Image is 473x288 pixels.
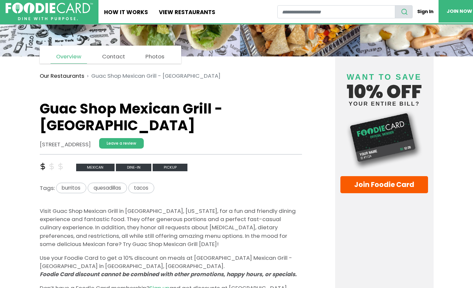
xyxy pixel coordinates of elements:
[40,183,302,196] div: Tags:
[40,72,84,80] a: Our Restaurants
[84,72,221,80] li: Guac Shop Mexican Grill - [GEOGRAPHIC_DATA]
[128,184,155,192] a: tacos
[40,140,91,149] address: [STREET_ADDRESS]
[413,5,439,18] a: Sign In
[6,3,93,20] img: FoodieCard; Eat, Drink, Save, Donate
[88,183,127,193] span: quesadillas
[153,163,187,171] a: Pickup
[340,110,428,171] img: Foodie Card
[51,50,87,64] a: Overview
[40,270,297,278] i: Foodie Card discount cannot be combined with other promotions, happy hours, or specials.
[76,164,115,171] span: mexican
[40,68,302,84] nav: breadcrumb
[128,183,155,193] span: tacos
[99,138,144,149] a: Leave a review
[153,164,187,171] span: Pickup
[76,163,116,171] a: mexican
[340,101,428,107] small: your entire bill?
[277,5,395,18] input: restaurant search
[40,101,302,134] h1: Guac Shop Mexican Grill - [GEOGRAPHIC_DATA]
[40,207,302,248] p: Visit Guac Shop Mexican Grill in [GEOGRAPHIC_DATA], [US_STATE], for a fun and friendly dining exp...
[347,72,421,81] span: Want to save
[56,183,87,193] span: burritos
[55,184,88,192] a: burritos
[340,64,428,107] h4: 10% off
[40,254,302,279] p: Use your Foodie Card to get a 10% discount on meals at [GEOGRAPHIC_DATA] Mexican Grill - [GEOGRAP...
[395,5,413,18] button: search
[140,50,170,63] a: Photos
[97,50,131,63] a: Contact
[116,164,151,171] span: Dine-in
[116,163,153,171] a: Dine-in
[40,46,181,64] nav: page links
[340,176,428,193] a: Join Foodie Card
[88,184,128,192] a: quesadillas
